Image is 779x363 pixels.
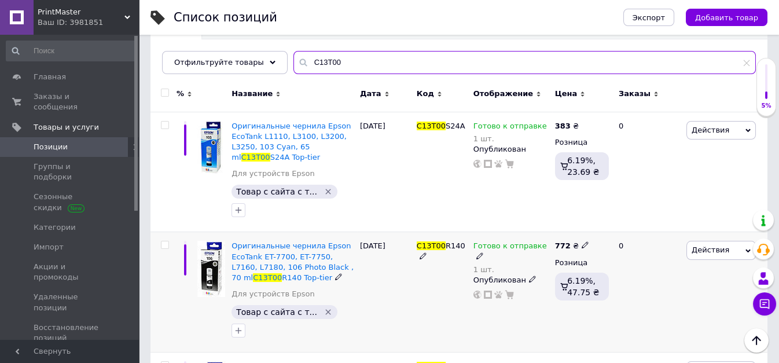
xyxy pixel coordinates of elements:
button: Наверх [744,328,769,353]
input: Поиск по названию позиции, артикулу и поисковым запросам [293,51,756,74]
span: Цена [555,89,578,99]
img: Оригинальные чернила Epson EcoTank L1110, L3100, L3200, L3250, 103 Cyan, 65 ml C13T00S24A Top-tier [197,121,226,174]
b: 772 [555,241,571,250]
span: 6.19%, 23.69 ₴ [567,156,599,177]
span: R140 Top-tier [282,273,332,282]
span: Добавить товар [695,13,758,22]
a: Оригинальные чернила Epson EcoTank L1110, L3100, L3200, L3250, 103 Cyan, 65 mlC13T00S24A Top-tier [232,122,351,162]
div: 0 [612,232,684,353]
div: Опубликован [473,144,549,155]
div: Список позиций [174,12,277,24]
span: 6.19%, 47.75 ₴ [567,276,599,297]
span: Действия [692,245,729,254]
span: R140 [446,241,465,250]
button: Экспорт [623,9,674,26]
span: Оригинальные чернила Epson EcoTank L1110, L3100, L3200, L3250, 103 Cyan, 65 ml [232,122,351,162]
span: Группы и подборки [34,162,107,182]
span: Товары и услуги [34,122,99,133]
span: PrintMaster [38,7,124,17]
a: Для устройств Epson [232,289,314,299]
span: Главная [34,72,66,82]
span: Сезонные скидки [34,192,107,212]
span: Действия [692,126,729,134]
svg: Удалить метку [324,307,333,317]
span: Заказы и сообщения [34,91,107,112]
span: C13T00 [417,122,446,130]
div: Розница [555,258,609,268]
div: ₴ [555,121,579,131]
a: Оригинальные чернила Epson EcoTank ET-7700, ET-7750, L7160, L7180, 106 Photo Black , 70 mlC13T00R... [232,241,354,282]
svg: Удалить метку [324,187,333,196]
span: Удаленные позиции [34,292,107,313]
input: Поиск [6,41,137,61]
div: 1 шт. [473,134,547,143]
span: % [177,89,184,99]
img: Оригинальные чернила Epson EcoTank ET-7700, ET-7750, L7160, L7180, 106 Photo Black , 70 ml C13T00... [197,241,225,297]
span: Отображение [473,89,533,99]
div: Опубликован [473,275,549,285]
button: Добавить товар [686,9,767,26]
div: ₴ [555,241,589,251]
b: 383 [555,122,571,130]
a: Для устройств Epson [232,168,314,179]
span: Категории [34,222,76,233]
button: Чат с покупателем [753,292,776,316]
span: Отфильтруйте товары [174,58,264,67]
span: Позиции [34,142,68,152]
div: Розница [555,137,609,148]
span: Товар с сайта с т... [236,187,317,196]
div: 0 [612,112,684,232]
span: Код [417,89,434,99]
span: Готово к отправке [473,122,547,134]
span: S24A [446,122,465,130]
span: Заказы [619,89,651,99]
span: Экспорт [633,13,665,22]
span: Импорт [34,242,64,252]
span: Товар с сайта с т... [236,307,317,317]
span: Название [232,89,273,99]
span: Оригинальные чернила Epson EcoTank ET-7700, ET-7750, L7160, L7180, 106 Photo Black , 70 ml [232,241,354,282]
span: C13T00 [241,153,270,162]
div: 5% [757,102,776,110]
span: C13T00 [417,241,446,250]
span: Восстановление позиций [34,322,107,343]
span: Акции и промокоды [34,262,107,283]
span: Дата [360,89,381,99]
div: [DATE] [357,112,414,232]
span: Готово к отправке [473,241,547,254]
span: C13T00 [253,273,282,282]
div: [DATE] [357,232,414,353]
span: S24A Top-tier [270,153,321,162]
div: 1 шт. [473,265,549,274]
div: Ваш ID: 3981851 [38,17,139,28]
